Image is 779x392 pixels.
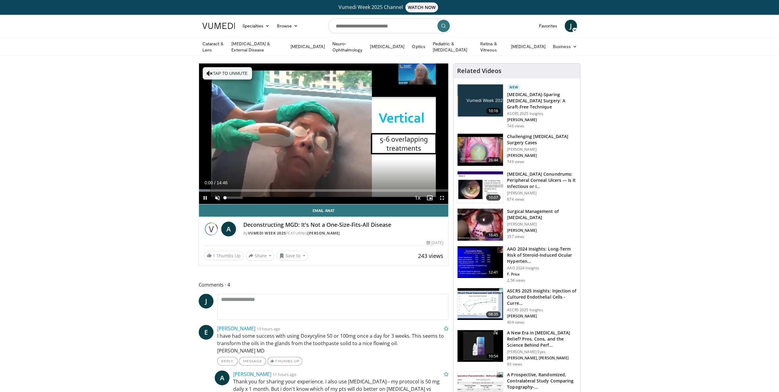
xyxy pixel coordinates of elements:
[239,20,274,32] a: Specialties
[507,356,576,361] p: [PERSON_NAME], [PERSON_NAME]
[457,209,503,241] img: 7b07ef4f-7000-4ba4-89ad-39d958bbfcae.150x105_q85_crop-smart_upscale.jpg
[507,147,576,152] p: [PERSON_NAME]
[429,41,477,53] a: Pediatric & [MEDICAL_DATA]
[507,330,576,348] h3: A New Era in [MEDICAL_DATA] Relief? Pros, Cons, and the Science Behind Perf…
[457,67,501,75] h4: Related Videos
[248,231,286,236] a: Vumedi Week 2025
[507,133,576,146] h3: Challenging [MEDICAL_DATA] Surgery Cases
[535,20,561,32] a: Favorites
[507,288,576,306] h3: ASCRS 2025 Insights: Injection of Cultured Endothelial Cells - Curre…
[507,246,576,264] h3: AAO 2024 Insights: Long-Term Risk of Steroid-Induced Ocular Hyperten…
[457,171,503,203] img: 5ede7c1e-2637-46cb-a546-16fd546e0e1e.150x105_q85_crop-smart_upscale.jpg
[213,253,215,259] span: 1
[328,18,451,33] input: Search topics, interventions
[507,208,576,221] h3: Surgical Management of [MEDICAL_DATA]
[507,362,522,367] p: 93 views
[507,92,576,110] h3: [MEDICAL_DATA]-Sparing [MEDICAL_DATA] Surgery: A Graft-Free Technique
[233,371,271,378] a: [PERSON_NAME]
[457,208,576,241] a: 16:45 Surgical Management of [MEDICAL_DATA] [PERSON_NAME] [PERSON_NAME] 357 views
[217,180,227,185] span: 14:46
[217,325,255,332] a: [PERSON_NAME]
[257,326,280,332] small: 13 hours ago
[203,67,252,80] button: Tap to unmute
[199,281,449,289] span: Comments 4
[199,204,448,217] a: Email Anat
[277,251,308,261] button: Save to
[246,251,274,261] button: Share
[405,2,438,12] span: WATCH NOW
[199,189,448,192] div: Progress Bar
[204,222,219,236] img: Vumedi Week 2025
[507,40,549,53] a: [MEDICAL_DATA]
[457,133,576,166] a: 26:44 Challenging [MEDICAL_DATA] Surgery Cases [PERSON_NAME] [PERSON_NAME] 749 views
[225,197,243,199] div: Volume Level
[549,40,581,53] a: Business
[486,232,501,238] span: 16:45
[328,41,366,53] a: Neuro-Ophthalmology
[457,134,503,166] img: 05a6f048-9eed-46a7-93e1-844e43fc910c.150x105_q85_crop-smart_upscale.jpg
[565,20,577,32] a: J
[217,357,238,365] a: Reply
[507,314,576,319] p: [PERSON_NAME]
[507,111,576,116] p: ASCRS 2025 Insights
[457,246,576,283] a: 12:41 AAO 2024 Insights: Long-Term Risk of Steroid-Induced Ocular Hyperten… AAO 2024 Insights F. ...
[427,240,443,246] div: [DATE]
[486,194,501,201] span: 10:07
[507,272,576,277] p: F. Price
[507,372,576,390] h3: A Prospective, Randomized, Contralateral Study Comparing Topography-…
[457,288,576,325] a: 08:35 ASCRS 2025 Insights: Injection of Cultured Endothelial Cells - Curre… ASCRS 2025 Insights [...
[273,20,302,32] a: Browse
[457,246,503,278] img: d1bebadf-5ef8-4c82-bd02-47cdd9740fa5.150x105_q85_crop-smart_upscale.jpg
[211,192,224,204] button: Unmute
[457,330,576,367] a: 10:54 A New Era in [MEDICAL_DATA] Relief? Pros, Cons, and the Science Behind Perf… [PERSON_NAME] ...
[507,320,524,325] p: 404 views
[202,23,235,29] img: VuMedi Logo
[214,180,216,185] span: /
[457,288,503,320] img: 6d52f384-0ebd-4d88-9c91-03f002d9199b.150x105_q85_crop-smart_upscale.jpg
[507,153,576,158] p: [PERSON_NAME]
[507,222,576,227] p: [PERSON_NAME]
[424,192,436,204] button: Enable picture-in-picture mode
[507,191,576,196] p: [PERSON_NAME]
[507,308,576,312] p: ASCRS 2025 Insights
[307,231,340,236] a: [PERSON_NAME]
[457,330,503,362] img: e4b9816d-9682-48e7-8da1-5e599230dce9.150x105_q85_crop-smart_upscale.jpg
[507,349,576,354] p: [PERSON_NAME] Eyes
[408,40,429,53] a: Optics
[267,357,302,365] a: Thumbs Up
[204,251,243,260] a: 1 Thumbs Up
[239,357,266,365] a: Message
[205,180,213,185] span: 0:00
[215,370,229,385] a: A
[228,41,286,53] a: [MEDICAL_DATA] & External Disease
[507,171,576,190] h3: [MEDICAL_DATA] Conundrums: Peripheral Corneal Ulcers — Is It Infectious or I…
[507,197,524,202] p: 874 views
[418,252,443,259] span: 243 views
[477,41,507,53] a: Retina & Vitreous
[243,231,444,236] div: By FEATURING
[199,63,448,204] video-js: Video Player
[243,222,444,228] h4: Deconstructing MGD: It's Not a One-Size-Fits-All Disease
[457,84,503,116] img: e2db3364-8554-489a-9e60-297bee4c90d2.jpg.150x105_q85_crop-smart_upscale.jpg
[507,234,524,239] p: 357 views
[221,222,236,236] a: A
[217,332,449,354] p: I have had some success with using Doxycyline 50 or 100mg once a day for 3 weeks. This seems to t...
[486,311,501,317] span: 08:35
[507,117,576,122] p: [PERSON_NAME]
[199,294,213,308] a: J
[199,41,228,53] a: Cataract & Lens
[199,325,213,340] a: E
[457,84,576,129] a: 10:16 New [MEDICAL_DATA]-Sparing [MEDICAL_DATA] Surgery: A Graft-Free Technique ASCRS 2025 Insigh...
[436,192,448,204] button: Fullscreen
[486,157,501,163] span: 26:44
[507,266,576,271] p: AAO 2024 Insights
[203,2,576,12] a: Vumedi Week 2025 ChannelWATCH NOW
[486,353,501,359] span: 10:54
[507,124,524,129] p: 746 views
[486,108,501,114] span: 10:16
